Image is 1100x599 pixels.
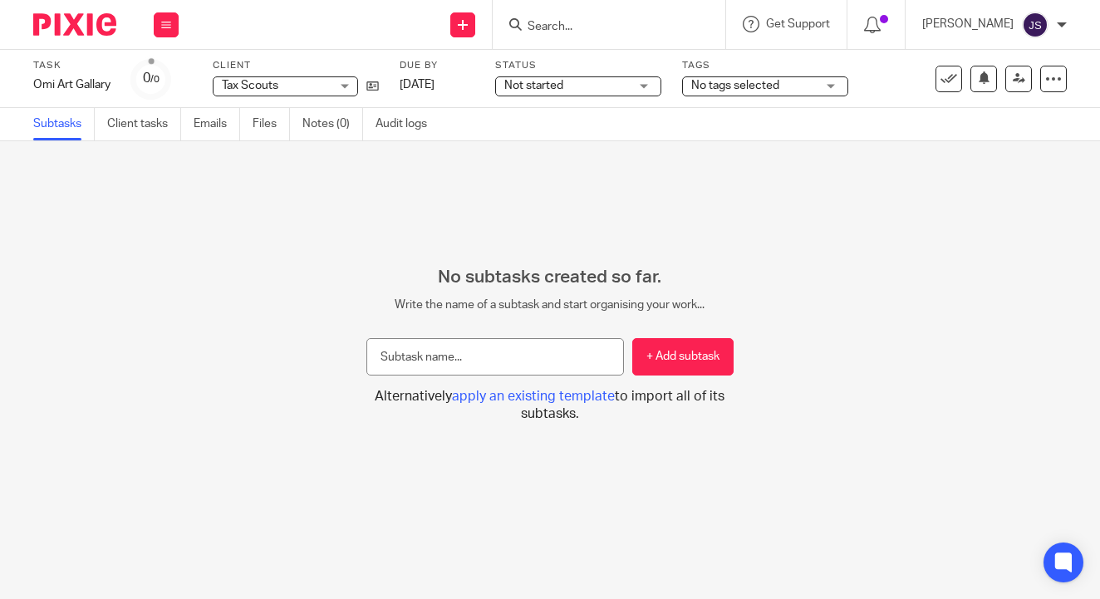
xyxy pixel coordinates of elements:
[682,59,848,72] label: Tags
[376,108,440,140] a: Audit logs
[143,69,160,88] div: 0
[400,79,435,91] span: [DATE]
[222,80,278,91] span: Tax Scouts
[366,338,624,376] input: Subtask name...
[452,390,615,403] span: apply an existing template
[632,338,734,376] button: + Add subtask
[33,108,95,140] a: Subtasks
[213,59,379,72] label: Client
[495,59,661,72] label: Status
[194,108,240,140] a: Emails
[33,76,110,93] div: Omi Art Gallary
[33,13,116,36] img: Pixie
[366,297,733,313] p: Write the name of a subtask and start organising your work...
[691,80,779,91] span: No tags selected
[766,18,830,30] span: Get Support
[107,108,181,140] a: Client tasks
[253,108,290,140] a: Files
[366,388,733,424] button: Alternativelyapply an existing templateto import all of its subtasks.
[1022,12,1048,38] img: svg%3E
[33,59,110,72] label: Task
[400,59,474,72] label: Due by
[504,80,563,91] span: Not started
[366,267,733,288] h2: No subtasks created so far.
[922,16,1014,32] p: [PERSON_NAME]
[526,20,675,35] input: Search
[302,108,363,140] a: Notes (0)
[150,75,160,84] small: /0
